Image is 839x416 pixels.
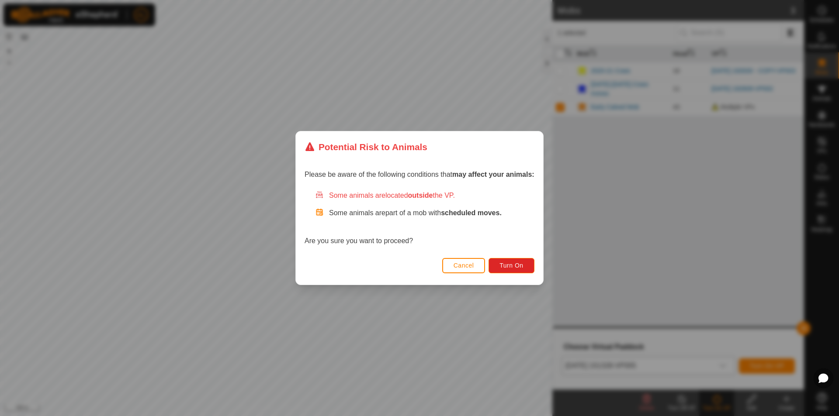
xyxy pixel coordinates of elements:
span: Please be aware of the following conditions that [305,171,534,178]
span: Turn On [500,262,524,269]
strong: outside [408,192,433,199]
span: Cancel [454,262,474,269]
div: Are you sure you want to proceed? [305,190,534,246]
button: Turn On [489,258,534,273]
strong: may affect your animals: [452,171,534,178]
strong: scheduled moves. [441,209,502,217]
button: Cancel [442,258,485,273]
div: Some animals are [315,190,534,201]
span: located the VP. [385,192,455,199]
div: Potential Risk to Animals [305,140,427,154]
span: part of a mob with [385,209,502,217]
p: Some animals are [329,208,534,218]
